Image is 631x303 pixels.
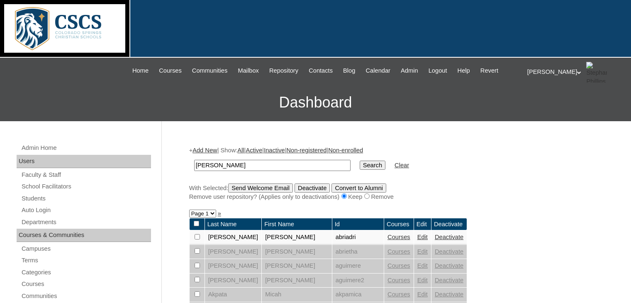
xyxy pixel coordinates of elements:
[205,288,262,302] td: Akpata
[527,62,623,83] div: [PERSON_NAME]
[21,244,151,254] a: Campuses
[262,245,332,259] td: [PERSON_NAME]
[387,248,410,255] a: Courses
[205,259,262,273] td: [PERSON_NAME]
[234,66,263,76] a: Mailbox
[384,218,414,230] td: Courses
[586,62,607,83] img: Stephanie Phillips
[332,288,384,302] td: akpamica
[387,234,410,240] a: Courses
[395,162,409,169] a: Clear
[17,155,151,168] div: Users
[265,66,302,76] a: Repository
[205,245,262,259] td: [PERSON_NAME]
[429,66,447,76] span: Logout
[435,291,463,298] a: Deactivate
[417,248,428,255] a: Edit
[128,66,153,76] a: Home
[332,274,384,288] td: aguimere2
[332,245,384,259] td: abrietha
[262,274,332,288] td: [PERSON_NAME]
[189,146,600,201] div: + | Show: | | | |
[366,66,390,76] span: Calendar
[246,147,262,154] a: Active
[21,255,151,266] a: Terms
[414,218,431,230] td: Edit
[295,183,330,193] input: Deactivate
[328,147,363,154] a: Non-enrolled
[21,279,151,289] a: Courses
[238,66,259,76] span: Mailbox
[17,229,151,242] div: Courses & Communities
[188,66,232,76] a: Communities
[132,66,149,76] span: Home
[159,66,182,76] span: Courses
[21,205,151,215] a: Auto Login
[21,217,151,227] a: Departments
[387,291,410,298] a: Courses
[4,4,125,53] img: logo-white.png
[362,66,395,76] a: Calendar
[155,66,186,76] a: Courses
[360,161,385,170] input: Search
[435,234,463,240] a: Deactivate
[205,230,262,244] td: [PERSON_NAME]
[397,66,422,76] a: Admin
[269,66,298,76] span: Repository
[424,66,451,76] a: Logout
[21,181,151,192] a: School Facilitators
[4,84,627,121] h3: Dashboard
[305,66,337,76] a: Contacts
[401,66,418,76] span: Admin
[431,218,467,230] td: Deactivate
[332,259,384,273] td: aguimere
[332,230,384,244] td: abriadri
[387,262,410,269] a: Courses
[21,267,151,278] a: Categories
[331,183,386,193] input: Convert to Alumni
[228,183,293,193] input: Send Welcome Email
[205,218,262,230] td: Last Name
[21,143,151,153] a: Admin Home
[435,277,463,283] a: Deactivate
[192,147,217,154] a: Add New
[218,210,221,217] a: »
[205,274,262,288] td: [PERSON_NAME]
[21,291,151,301] a: Communities
[417,234,428,240] a: Edit
[417,291,428,298] a: Edit
[435,262,463,269] a: Deactivate
[237,147,244,154] a: All
[343,66,355,76] span: Blog
[476,66,502,76] a: Revert
[435,248,463,255] a: Deactivate
[387,277,410,283] a: Courses
[21,193,151,204] a: Students
[453,66,474,76] a: Help
[189,193,600,201] div: Remove user repository? (Applies only to deactivations) Keep Remove
[332,218,384,230] td: Id
[309,66,333,76] span: Contacts
[262,259,332,273] td: [PERSON_NAME]
[417,277,428,283] a: Edit
[480,66,498,76] span: Revert
[417,262,428,269] a: Edit
[339,66,359,76] a: Blog
[458,66,470,76] span: Help
[192,66,228,76] span: Communities
[262,288,332,302] td: Micah
[262,230,332,244] td: [PERSON_NAME]
[262,218,332,230] td: First Name
[264,147,285,154] a: Inactive
[194,160,351,171] input: Search
[189,183,600,201] div: With Selected:
[286,147,326,154] a: Non-registered
[21,170,151,180] a: Faculty & Staff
